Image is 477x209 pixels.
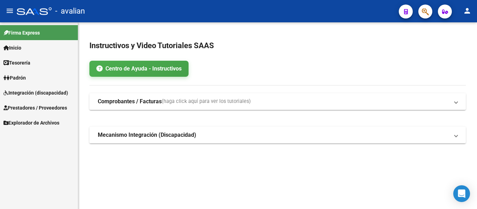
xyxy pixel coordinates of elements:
div: Open Intercom Messenger [453,185,470,202]
span: Padrón [3,74,26,82]
mat-expansion-panel-header: Comprobantes / Facturas(haga click aquí para ver los tutoriales) [89,93,466,110]
a: Centro de Ayuda - Instructivos [89,61,189,77]
span: - avalian [55,3,85,19]
h2: Instructivos y Video Tutoriales SAAS [89,39,466,52]
span: Prestadores / Proveedores [3,104,67,112]
strong: Mecanismo Integración (Discapacidad) [98,131,196,139]
span: (haga click aquí para ver los tutoriales) [162,98,251,105]
span: Integración (discapacidad) [3,89,68,97]
span: Tesorería [3,59,30,67]
mat-icon: menu [6,7,14,15]
mat-expansion-panel-header: Mecanismo Integración (Discapacidad) [89,127,466,143]
strong: Comprobantes / Facturas [98,98,162,105]
mat-icon: person [463,7,471,15]
span: Inicio [3,44,21,52]
span: Firma Express [3,29,40,37]
span: Explorador de Archivos [3,119,59,127]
